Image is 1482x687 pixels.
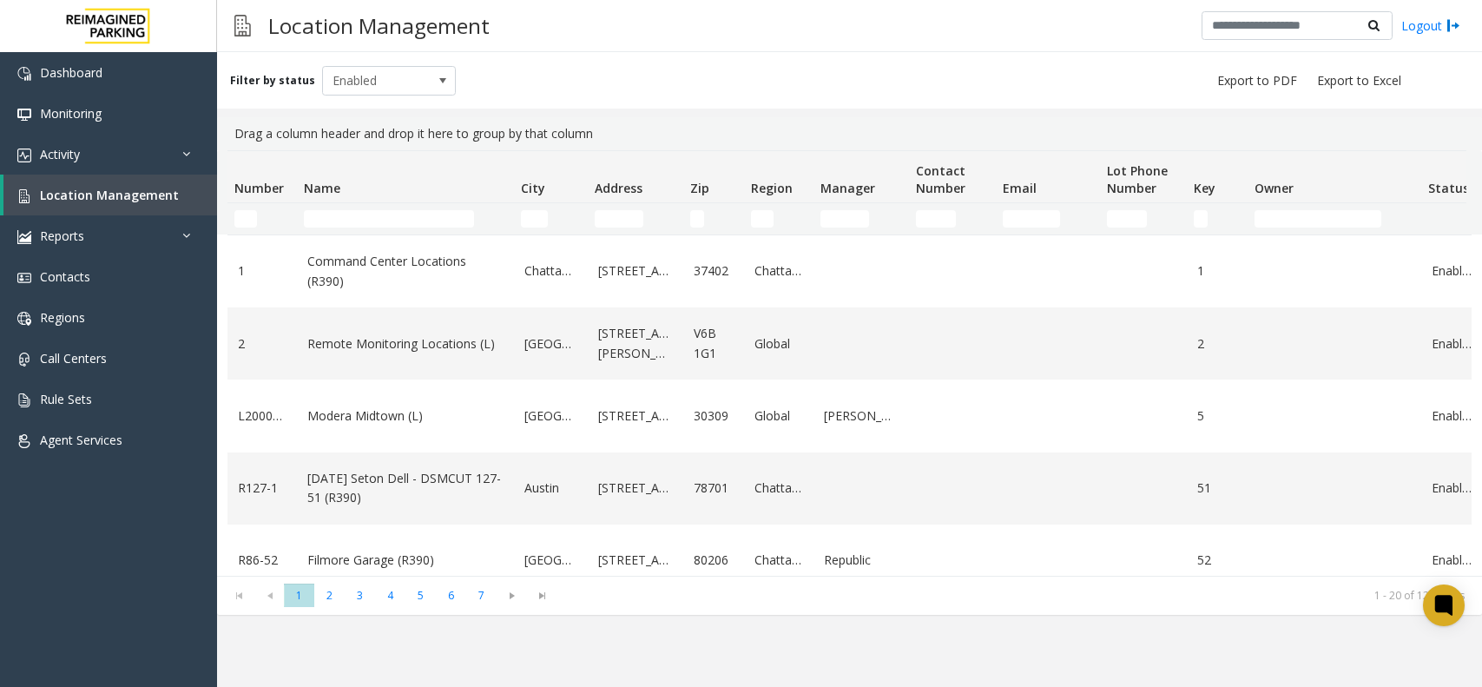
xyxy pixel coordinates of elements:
span: Go to the last page [530,589,554,603]
input: Region Filter [751,210,774,228]
a: [STREET_ADDRESS] [598,406,673,426]
label: Filter by status [230,73,315,89]
a: 78701 [694,479,734,498]
span: Email [1003,180,1037,196]
td: Email Filter [996,203,1100,235]
a: 1 [1197,261,1237,281]
img: 'icon' [17,312,31,326]
input: Key Filter [1194,210,1208,228]
span: City [521,180,545,196]
a: Enabled [1432,334,1472,353]
input: Contact Number Filter [916,210,956,228]
td: Region Filter [744,203,813,235]
a: V6B 1G1 [694,324,734,363]
span: Export to Excel [1317,72,1401,89]
span: Go to the last page [527,584,557,608]
h3: Location Management [260,4,498,47]
td: Address Filter [588,203,683,235]
a: R127-1 [238,479,287,498]
span: Page 5 [405,584,436,607]
span: Agent Services [40,432,122,448]
span: Page 1 [284,584,314,607]
a: Filmore Garage (R390) [307,551,504,570]
a: 52 [1197,551,1237,570]
a: Chattanooga [754,479,803,498]
input: Name Filter [304,210,474,228]
input: Address Filter [595,210,643,228]
img: 'icon' [17,149,31,162]
span: Page 3 [345,584,375,607]
img: 'icon' [17,108,31,122]
a: [GEOGRAPHIC_DATA] [524,551,577,570]
span: Regions [40,309,85,326]
a: Enabled [1432,551,1472,570]
img: 'icon' [17,230,31,244]
td: Manager Filter [813,203,909,235]
a: Command Center Locations (R390) [307,252,504,291]
a: 2 [1197,334,1237,353]
input: Number Filter [234,210,257,228]
a: Enabled [1432,261,1472,281]
a: [GEOGRAPHIC_DATA] [524,334,577,353]
a: 37402 [694,261,734,281]
span: Location Management [40,187,179,203]
img: 'icon' [17,393,31,407]
span: Page 7 [466,584,497,607]
td: Number Filter [227,203,297,235]
a: Modera Midtown (L) [307,406,504,426]
a: 5 [1197,406,1237,426]
a: Chattanooga [754,551,803,570]
span: Call Centers [40,350,107,367]
img: 'icon' [17,434,31,448]
input: Zip Filter [690,210,704,228]
span: Activity [40,146,80,162]
a: Republic [824,551,899,570]
span: Page 2 [314,584,345,607]
th: Status [1421,151,1482,203]
a: 80206 [694,551,734,570]
a: 30309 [694,406,734,426]
td: Status Filter [1421,203,1482,235]
input: Lot Phone Number Filter [1107,210,1147,228]
a: Chattanooga [524,261,577,281]
span: Owner [1255,180,1294,196]
a: R86-52 [238,551,287,570]
a: Enabled [1432,406,1472,426]
td: Lot Phone Number Filter [1100,203,1187,235]
td: Name Filter [297,203,514,235]
a: [STREET_ADDRESS] [598,261,673,281]
a: Global [754,334,803,353]
span: Reports [40,228,84,244]
img: 'icon' [17,353,31,367]
input: Owner Filter [1255,210,1381,228]
img: logout [1446,17,1460,35]
span: Number [234,180,284,196]
input: Manager Filter [820,210,869,228]
kendo-pager-info: 1 - 20 of 128 items [568,588,1465,603]
a: Remote Monitoring Locations (L) [307,334,504,353]
img: 'icon' [17,67,31,81]
a: Austin [524,479,577,498]
img: 'icon' [17,271,31,285]
a: [STREET_ADDRESS][PERSON_NAME] [598,324,673,363]
a: [GEOGRAPHIC_DATA] [524,406,577,426]
td: Owner Filter [1248,203,1421,235]
span: Page 4 [375,584,405,607]
a: [STREET_ADDRESS] [598,479,673,498]
img: 'icon' [17,189,31,203]
span: Contact Number [916,162,965,196]
a: [PERSON_NAME] [824,406,899,426]
span: Rule Sets [40,391,92,407]
td: Zip Filter [683,203,744,235]
span: Contacts [40,268,90,285]
a: 2 [238,334,287,353]
a: 1 [238,261,287,281]
span: Region [751,180,793,196]
button: Export to PDF [1210,69,1304,93]
td: Contact Number Filter [909,203,996,235]
span: Go to the next page [500,589,524,603]
a: Global [754,406,803,426]
div: Data table [217,150,1482,576]
span: Export to PDF [1217,72,1297,89]
span: Monitoring [40,105,102,122]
